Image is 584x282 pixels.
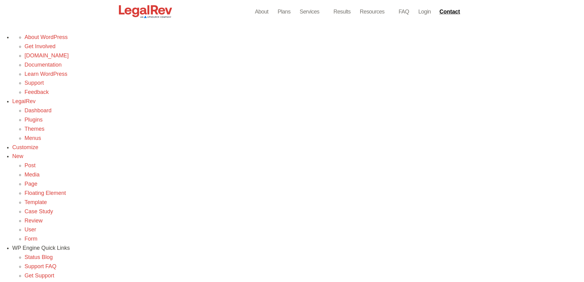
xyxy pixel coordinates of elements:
div: WP Engine Quick Links [12,244,584,253]
a: Plans [278,7,291,16]
a: Feedback [25,89,49,95]
ul: LegalRev [12,125,584,143]
a: Themes [25,126,44,132]
a: Support [25,80,44,86]
ul: LegalRev [12,106,584,125]
a: Media [25,172,40,178]
a: Floating Element [25,190,66,196]
a: Support FAQ [25,263,56,269]
nav: Menu [255,7,431,16]
a: Get Support [25,272,54,279]
a: Template [25,199,47,205]
a: Case Study [25,208,53,214]
a: FAQ [399,7,409,16]
a: LegalRev [12,98,36,104]
a: Menus [25,135,41,141]
a: Form [25,236,37,242]
a: Post [25,162,36,168]
a: Resources [360,7,390,16]
a: Documentation [25,62,62,68]
a: About WordPress [25,34,68,40]
a: Review [25,218,43,224]
a: Learn WordPress [25,71,67,77]
a: Contact [437,7,464,17]
span: New [12,153,23,159]
ul: About WordPress [12,33,584,51]
a: Login [418,7,431,16]
a: Page [25,181,37,187]
a: About [255,7,268,16]
a: [DOMAIN_NAME] [25,52,69,59]
a: Get Involved [25,43,55,49]
ul: New [12,161,584,244]
a: Dashboard [25,107,52,114]
a: User [25,226,36,233]
a: Status Blog [25,254,53,260]
span: Contact [439,9,460,14]
a: Customize [12,144,38,150]
a: Plugins [25,117,43,123]
ul: About WordPress [12,51,584,97]
a: Services [300,7,324,16]
a: Results [334,7,351,16]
